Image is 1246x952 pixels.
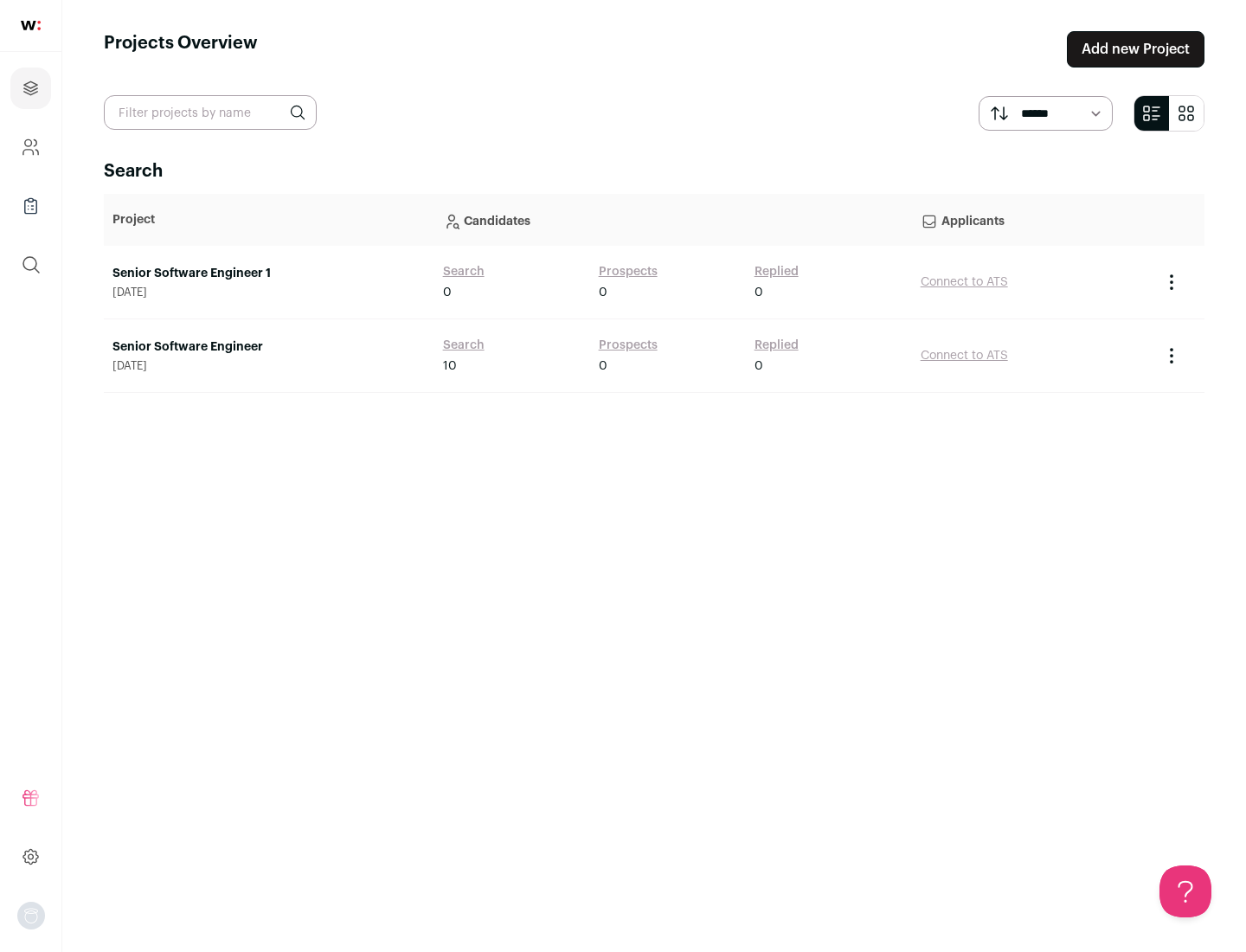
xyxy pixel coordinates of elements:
input: Filter projects by name [104,95,317,130]
button: Open dropdown [17,902,45,929]
a: Company Lists [10,185,51,227]
iframe: Help Scout Beacon - Open [1159,865,1211,917]
span: [DATE] [112,359,426,373]
h1: Projects Overview [104,31,258,68]
span: 0 [755,357,763,375]
h2: Search [104,159,1204,183]
a: Search [443,263,485,280]
a: Add new Project [1067,31,1204,68]
a: Senior Software Engineer 1 [112,265,426,282]
a: Connect to ATS [921,276,1008,288]
a: Prospects [599,337,658,354]
a: Projects [10,68,51,109]
span: 0 [599,284,607,301]
span: [DATE] [112,286,426,299]
img: nopic.png [17,902,45,929]
p: Project [112,211,426,228]
span: 0 [755,284,763,301]
p: Applicants [921,203,1144,237]
a: Replied [755,337,799,354]
a: Senior Software Engineer [112,338,426,356]
span: 10 [443,357,457,375]
a: Search [443,337,485,354]
img: wellfound-shorthand-0d5821cbd27db2630d0214b213865d53afaa358527fdda9d0ea32b1df1b89c2c.svg [21,21,41,30]
button: Project Actions [1161,272,1182,293]
a: Connect to ATS [921,350,1008,362]
span: 0 [443,284,452,301]
a: Company and ATS Settings [10,126,51,168]
p: Candidates [443,203,903,237]
span: 0 [599,357,607,375]
button: Project Actions [1161,345,1182,366]
a: Replied [755,263,799,280]
a: Prospects [599,263,658,280]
